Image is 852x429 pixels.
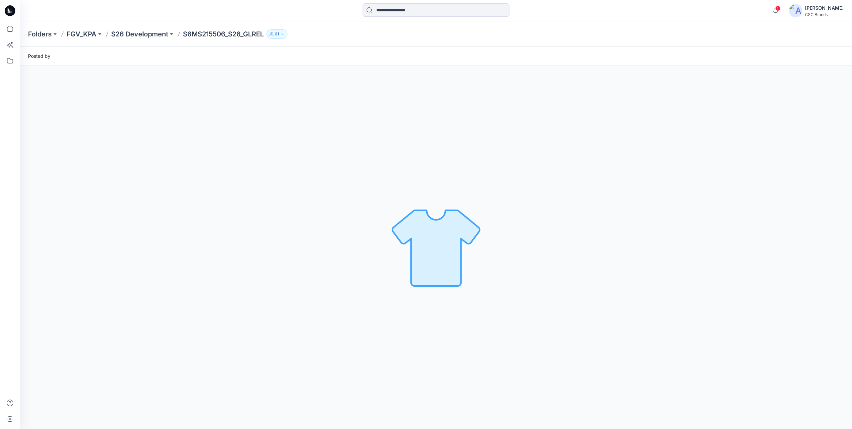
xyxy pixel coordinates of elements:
[28,29,52,39] a: Folders
[805,4,844,12] div: [PERSON_NAME]
[389,200,483,294] img: No Outline
[111,29,168,39] a: S26 Development
[266,29,287,39] button: 61
[275,30,279,38] p: 61
[28,52,50,59] span: Posted by
[66,29,96,39] a: FGV_KPA
[789,4,802,17] img: avatar
[805,12,844,17] div: CSC Brands
[775,6,781,11] span: 1
[183,29,264,39] p: S6MS215506_S26_GLREL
